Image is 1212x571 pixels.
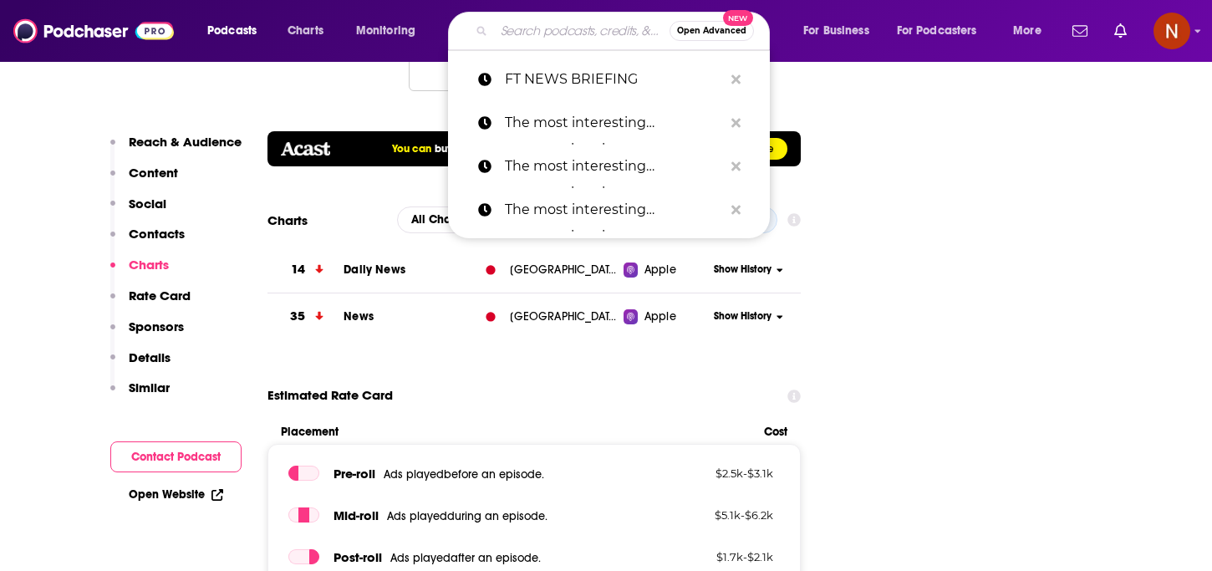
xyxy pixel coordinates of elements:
a: Open Website [129,487,223,502]
span: Monitoring [356,19,415,43]
a: Apple [624,308,708,325]
p: Social [129,196,166,212]
span: Ads played after an episode . [390,551,541,565]
button: Charts [110,257,169,288]
button: open menu [196,18,278,44]
p: FT NEWS BRIEFING [505,58,723,101]
button: Show profile menu [1153,13,1190,49]
button: Contact Podcast [110,441,242,472]
button: Show History [709,309,789,324]
div: Search podcasts, credits, & more... [464,12,786,50]
a: Daily News [344,263,405,277]
span: For Business [803,19,869,43]
span: Japan [510,262,619,278]
span: Apple [644,308,676,325]
h3: 14 [291,260,305,279]
a: Apple [624,262,708,278]
button: Sponsors [110,319,184,349]
button: Similar [110,380,170,410]
p: Details [129,349,171,365]
span: Mid -roll [334,507,379,523]
span: Open Advanced [677,27,746,35]
span: All Charts [411,214,464,226]
p: Contacts [129,226,185,242]
input: Search podcasts, credits, & more... [494,18,670,44]
a: FT NEWS BRIEFING [448,58,770,101]
span: Show History [714,309,772,324]
span: Post -roll [334,549,382,565]
h3: 35 [290,307,305,326]
button: open menu [344,18,437,44]
p: Similar [129,380,170,395]
span: Ads played before an episode . [384,467,544,482]
button: open menu [886,18,1001,44]
button: Show History [709,263,789,277]
p: Rate Card [129,288,191,303]
a: [GEOGRAPHIC_DATA] [471,308,624,325]
p: Content [129,165,178,181]
span: Estimated Rate Card [267,380,393,411]
button: Load More... [409,46,659,91]
button: open menu [792,18,890,44]
p: The most interesting conversations in China right now are happening behind closed doors. The Budo... [505,145,723,188]
p: Sponsors [129,319,184,334]
p: Reach & Audience [129,134,242,150]
a: buy ads directly [435,142,512,155]
span: More [1013,19,1041,43]
span: For Podcasters [897,19,977,43]
button: Rate Card [110,288,191,319]
p: $ 5.1k - $ 6.2k [665,508,773,522]
button: Contacts [110,226,185,257]
h2: Platforms [397,206,489,233]
a: The most interesting conversations in [GEOGRAPHIC_DATA] right now are happening behind closed doo... [448,188,770,232]
a: Show notifications dropdown [1066,17,1094,45]
span: Placement [281,425,750,439]
button: Reach & Audience [110,134,242,165]
span: Ads played during an episode . [387,509,547,523]
span: Japan [510,308,619,325]
span: Show History [714,263,772,277]
span: Pre -roll [334,466,375,482]
h5: You can across all Acast podcasts [392,142,643,155]
span: Podcasts [207,19,257,43]
span: New [723,10,753,26]
p: The most interesting conversations in China right now are happening behind closed doors. The Budo... [505,188,723,232]
p: $ 2.5k - $ 3.1k [665,466,773,480]
a: News [344,309,374,324]
a: The most interesting conversations in [GEOGRAPHIC_DATA] right now are happening behind closed doo... [448,101,770,145]
p: The most interesting conversations in China right now are happening behind closed doors. The Budo... [505,101,723,145]
a: [GEOGRAPHIC_DATA] [471,262,624,278]
button: Social [110,196,166,227]
span: Apple [644,262,676,278]
img: User Profile [1153,13,1190,49]
span: Cost [764,425,787,439]
button: Details [110,349,171,380]
span: Charts [288,19,323,43]
button: Content [110,165,178,196]
a: Show notifications dropdown [1108,17,1133,45]
a: The most interesting conversations in [GEOGRAPHIC_DATA] right now are happening behind closed doo... [448,145,770,188]
a: 14 [267,247,344,293]
button: open menu [1001,18,1062,44]
a: 35 [267,293,344,339]
img: Podchaser - Follow, Share and Rate Podcasts [13,15,174,47]
button: Open AdvancedNew [670,21,754,41]
button: open menu [397,206,489,233]
a: Charts [277,18,334,44]
img: acastlogo [281,142,330,155]
h2: Charts [267,212,308,228]
p: Charts [129,257,169,273]
p: $ 1.7k - $ 2.1k [665,550,773,563]
span: Logged in as AdelNBM [1153,13,1190,49]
